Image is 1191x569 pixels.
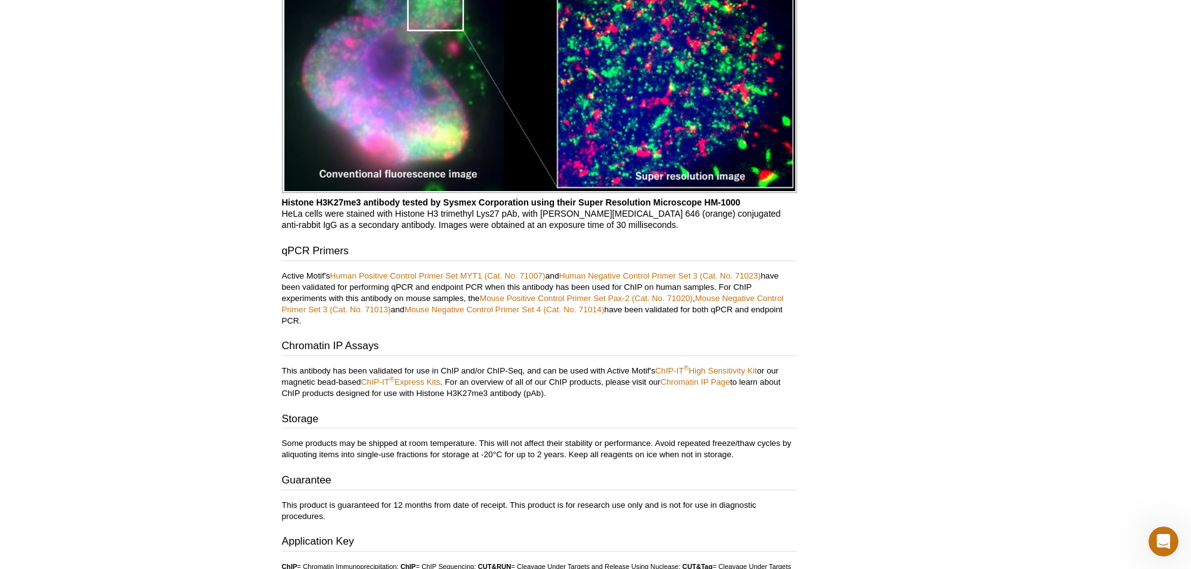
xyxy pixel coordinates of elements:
a: Mouse Positive Control Primer Set Pax-2 (Cat. No. 71020) [480,294,693,303]
a: Human Positive Control Primer Set MYT1 (Cat. No. 71007) [330,271,545,280]
a: Mouse Negative Control Primer Set 3 (Cat. No. 71013) [282,294,784,314]
a: Chromatin IP Page [661,377,730,387]
sup: ® [683,364,688,372]
p: This antibody has been validated for use in ChIP and/or ChIP-Seq, and can be used with Active Mot... [282,365,797,399]
p: Active Motif's and have been validated for performing qPCR and endpoint PCR when this antibody ha... [282,270,797,327]
b: Histone H3K27me3 antibody tested by Sysmex Corporation using their Super Resolution Microscope HM... [282,197,741,207]
p: Some products may be shipped at room temperature. This will not affect their stability or perform... [282,438,797,460]
h3: Guarantee [282,473,797,490]
h3: qPCR Primers [282,244,797,261]
p: HeLa cells were stained with Histone H3 trimethyl Lys27 pAb, with [PERSON_NAME][MEDICAL_DATA] 646... [282,197,797,230]
p: This product is guaranteed for 12 months from date of receipt. This product is for research use o... [282,500,797,522]
h3: Chromatin IP Assays [282,339,797,356]
a: ChIP-IT®Express Kits [361,377,440,387]
a: ChIP-IT®High Sensitivity Kit [655,366,757,375]
iframe: Intercom live chat [1148,527,1178,557]
a: Human Negative Control Primer Set 3 (Cat. No. 71023) [559,271,761,280]
sup: ® [389,375,394,383]
a: Mouse Negative Control Primer Set 4 (Cat. No. 71014) [405,305,605,314]
h3: Storage [282,412,797,429]
h3: Application Key [282,534,797,552]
